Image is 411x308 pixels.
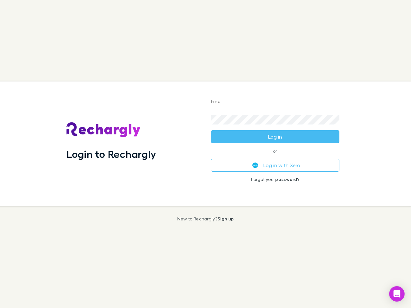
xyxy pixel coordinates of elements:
img: Rechargly's Logo [66,122,141,138]
a: Sign up [217,216,234,221]
h1: Login to Rechargly [66,148,156,160]
p: Forgot your ? [211,177,339,182]
div: Open Intercom Messenger [389,286,405,302]
p: New to Rechargly? [177,216,234,221]
img: Xero's logo [252,162,258,168]
button: Log in [211,130,339,143]
a: password [275,176,297,182]
button: Log in with Xero [211,159,339,172]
